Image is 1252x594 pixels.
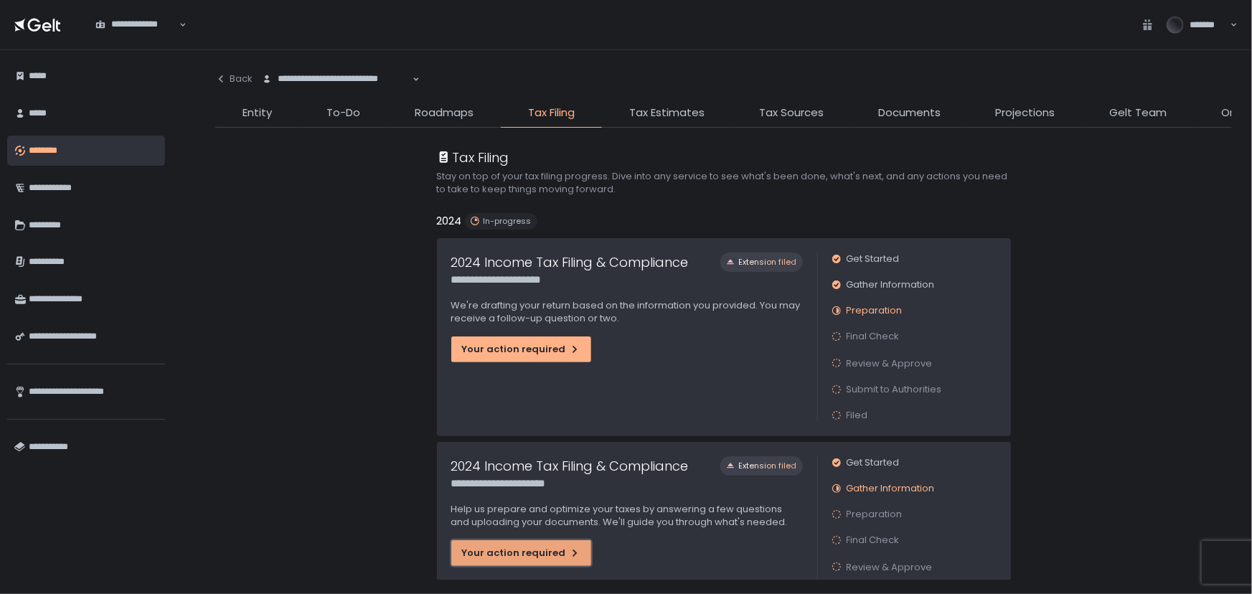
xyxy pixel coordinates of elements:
[462,343,580,356] div: Your action required
[437,148,509,167] div: Tax Filing
[86,10,187,40] div: Search for option
[629,105,705,121] span: Tax Estimates
[326,105,360,121] span: To-Do
[262,85,411,100] input: Search for option
[243,105,272,121] span: Entity
[484,216,532,227] span: In-progress
[847,534,900,547] span: Final Check
[739,257,797,268] span: Extension filed
[847,357,933,370] span: Review & Approve
[847,560,933,574] span: Review & Approve
[847,330,900,343] span: Final Check
[528,105,575,121] span: Tax Filing
[1109,105,1167,121] span: Gelt Team
[451,540,591,566] button: Your action required
[847,304,903,317] span: Preparation
[739,461,797,471] span: Extension filed
[253,65,420,95] div: Search for option
[95,31,178,45] input: Search for option
[437,170,1011,196] h2: Stay on top of your tax filing progress. Dive into any service to see what's been done, what's ne...
[995,105,1055,121] span: Projections
[847,278,935,291] span: Gather Information
[847,482,935,495] span: Gather Information
[847,409,868,422] span: Filed
[451,299,803,325] p: We're drafting your return based on the information you provided. You may receive a follow-up que...
[451,503,803,529] p: Help us prepare and optimize your taxes by answering a few questions and uploading your documents...
[847,383,942,396] span: Submit to Authorities
[878,105,941,121] span: Documents
[215,72,253,85] div: Back
[847,253,900,265] span: Get Started
[462,547,580,560] div: Your action required
[437,213,462,230] h2: 2024
[415,105,474,121] span: Roadmaps
[215,65,253,93] button: Back
[451,253,689,272] h1: 2024 Income Tax Filing & Compliance
[759,105,824,121] span: Tax Sources
[847,508,903,521] span: Preparation
[847,456,900,469] span: Get Started
[451,456,689,476] h1: 2024 Income Tax Filing & Compliance
[451,336,591,362] button: Your action required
